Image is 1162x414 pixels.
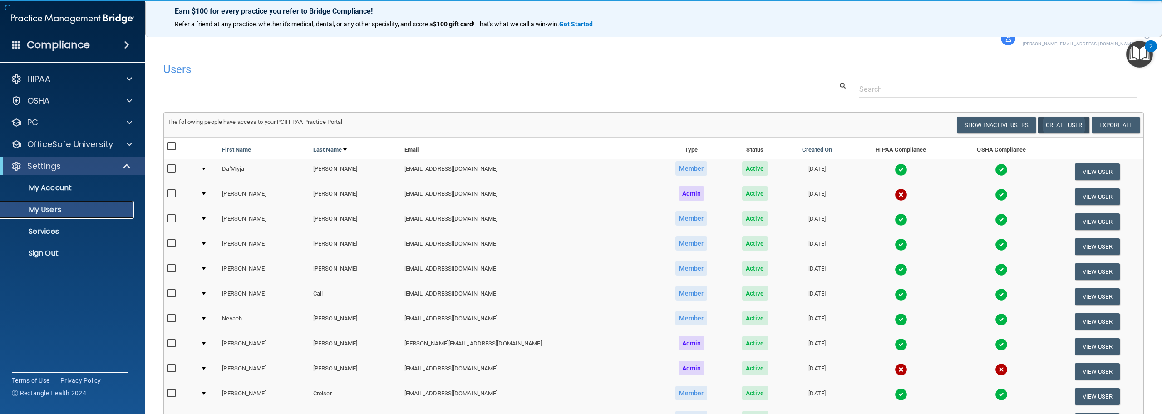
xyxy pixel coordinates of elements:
[1075,363,1120,380] button: View User
[11,139,132,150] a: OfficeSafe University
[1075,238,1120,255] button: View User
[742,336,768,350] span: Active
[218,234,310,259] td: [PERSON_NAME]
[675,386,707,400] span: Member
[222,144,251,155] a: First Name
[12,376,49,385] a: Terms of Use
[675,211,707,226] span: Member
[1126,41,1153,68] button: Open Resource Center, 2 new notifications
[1075,388,1120,405] button: View User
[952,138,1051,159] th: OSHA Compliance
[401,259,657,284] td: [EMAIL_ADDRESS][DOMAIN_NAME]
[310,159,401,184] td: [PERSON_NAME]
[218,284,310,309] td: [PERSON_NAME]
[742,211,768,226] span: Active
[1075,338,1120,355] button: View User
[401,284,657,309] td: [EMAIL_ADDRESS][DOMAIN_NAME]
[27,95,50,106] p: OSHA
[895,238,907,251] img: tick.e7d51cea.svg
[1075,288,1120,305] button: View User
[995,388,1008,401] img: tick.e7d51cea.svg
[310,259,401,284] td: [PERSON_NAME]
[742,311,768,325] span: Active
[1075,263,1120,280] button: View User
[742,361,768,375] span: Active
[784,209,850,234] td: [DATE]
[679,336,705,350] span: Admin
[995,363,1008,376] img: cross.ca9f0e7f.svg
[995,263,1008,276] img: tick.e7d51cea.svg
[6,227,130,236] p: Services
[218,309,310,334] td: Nevaeh
[1038,117,1089,133] button: Create User
[895,313,907,326] img: tick.e7d51cea.svg
[895,388,907,401] img: tick.e7d51cea.svg
[12,389,86,398] span: Ⓒ Rectangle Health 2024
[784,159,850,184] td: [DATE]
[895,263,907,276] img: tick.e7d51cea.svg
[167,118,343,125] span: The following people have access to your PCIHIPAA Practice Portal
[6,249,130,258] p: Sign Out
[433,20,473,28] strong: $100 gift card
[6,205,130,214] p: My Users
[742,286,768,301] span: Active
[401,384,657,409] td: [EMAIL_ADDRESS][DOMAIN_NAME]
[784,384,850,409] td: [DATE]
[60,376,101,385] a: Privacy Policy
[784,359,850,384] td: [DATE]
[657,138,726,159] th: Type
[27,74,50,84] p: HIPAA
[995,213,1008,226] img: tick.e7d51cea.svg
[11,117,132,128] a: PCI
[784,309,850,334] td: [DATE]
[473,20,559,28] span: ! That's what we call a win-win.
[1144,37,1150,40] img: arrow-down.227dba2b.svg
[784,184,850,209] td: [DATE]
[895,163,907,176] img: tick.e7d51cea.svg
[310,209,401,234] td: [PERSON_NAME]
[313,144,347,155] a: Last Name
[850,138,952,159] th: HIPAA Compliance
[310,234,401,259] td: [PERSON_NAME]
[742,261,768,276] span: Active
[742,386,768,400] span: Active
[895,338,907,351] img: tick.e7d51cea.svg
[995,238,1008,251] img: tick.e7d51cea.svg
[679,186,705,201] span: Admin
[995,313,1008,326] img: tick.e7d51cea.svg
[895,363,907,376] img: cross.ca9f0e7f.svg
[401,159,657,184] td: [EMAIL_ADDRESS][DOMAIN_NAME]
[675,161,707,176] span: Member
[895,288,907,301] img: tick.e7d51cea.svg
[675,311,707,325] span: Member
[957,117,1036,133] button: Show Inactive Users
[175,20,433,28] span: Refer a friend at any practice, whether it's medical, dental, or any other speciality, and score a
[11,95,132,106] a: OSHA
[742,161,768,176] span: Active
[11,10,134,28] img: PMB logo
[1149,46,1152,58] div: 2
[995,338,1008,351] img: tick.e7d51cea.svg
[401,359,657,384] td: [EMAIL_ADDRESS][DOMAIN_NAME]
[218,384,310,409] td: [PERSON_NAME]
[6,183,130,192] p: My Account
[784,234,850,259] td: [DATE]
[175,7,1132,15] p: Earn $100 for every practice you refer to Bridge Compliance!
[1075,188,1120,205] button: View User
[742,236,768,251] span: Active
[895,188,907,201] img: cross.ca9f0e7f.svg
[675,286,707,301] span: Member
[859,81,1137,98] input: Search
[218,259,310,284] td: [PERSON_NAME]
[679,361,705,375] span: Admin
[995,288,1008,301] img: tick.e7d51cea.svg
[310,384,401,409] td: Croiser
[163,64,730,75] h4: Users
[401,209,657,234] td: [EMAIL_ADDRESS][DOMAIN_NAME]
[401,138,657,159] th: Email
[726,138,784,159] th: Status
[310,359,401,384] td: [PERSON_NAME]
[559,20,593,28] strong: Get Started
[310,284,401,309] td: Call
[310,184,401,209] td: [PERSON_NAME]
